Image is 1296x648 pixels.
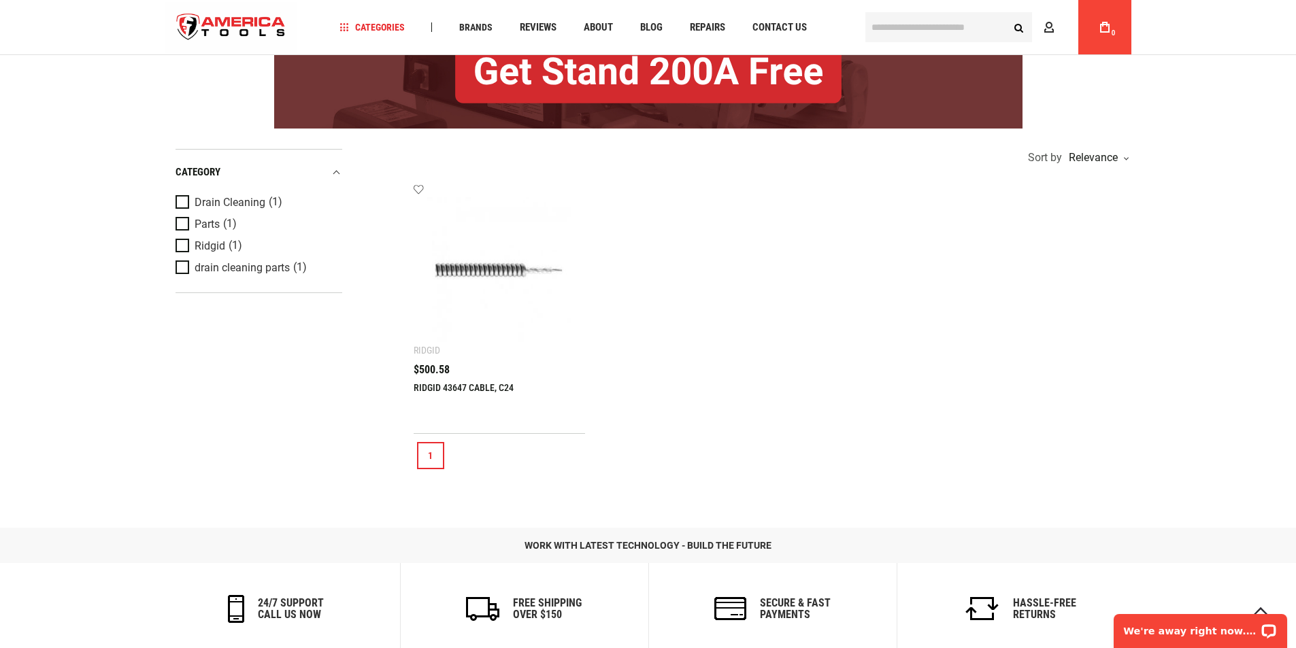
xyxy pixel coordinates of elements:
[176,149,342,293] div: Product Filters
[1105,605,1296,648] iframe: LiveChat chat widget
[514,18,563,37] a: Reviews
[1065,152,1128,163] div: Relevance
[520,22,556,33] span: Reviews
[229,240,242,252] span: (1)
[339,22,405,32] span: Categories
[1112,29,1116,37] span: 0
[195,262,290,274] span: drain cleaning parts
[258,597,324,621] h6: 24/7 support call us now
[584,22,613,33] span: About
[176,217,339,232] a: Parts (1)
[176,260,339,275] a: drain cleaning parts (1)
[195,240,225,252] span: Ridgid
[427,197,572,342] img: RIDGID 43647 CABLE, C24
[746,18,813,37] a: Contact Us
[195,218,220,231] span: Parts
[165,2,297,53] a: store logo
[417,442,444,469] a: 1
[634,18,669,37] a: Blog
[690,22,725,33] span: Repairs
[1028,152,1062,163] span: Sort by
[176,195,339,210] a: Drain Cleaning (1)
[414,345,440,356] div: Ridgid
[414,364,450,375] span: $500.58
[684,18,731,37] a: Repairs
[640,22,663,33] span: Blog
[195,197,265,209] span: Drain Cleaning
[176,163,342,182] div: category
[752,22,807,33] span: Contact Us
[760,597,831,621] h6: secure & fast payments
[1006,14,1032,40] button: Search
[1013,597,1076,621] h6: Hassle-Free Returns
[269,197,282,208] span: (1)
[578,18,619,37] a: About
[414,382,514,393] a: RIDGID 43647 CABLE, C24
[453,18,499,37] a: Brands
[223,218,237,230] span: (1)
[459,22,493,32] span: Brands
[293,262,307,273] span: (1)
[176,239,339,254] a: Ridgid (1)
[333,18,411,37] a: Categories
[513,597,582,621] h6: Free Shipping Over $150
[165,2,297,53] img: America Tools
